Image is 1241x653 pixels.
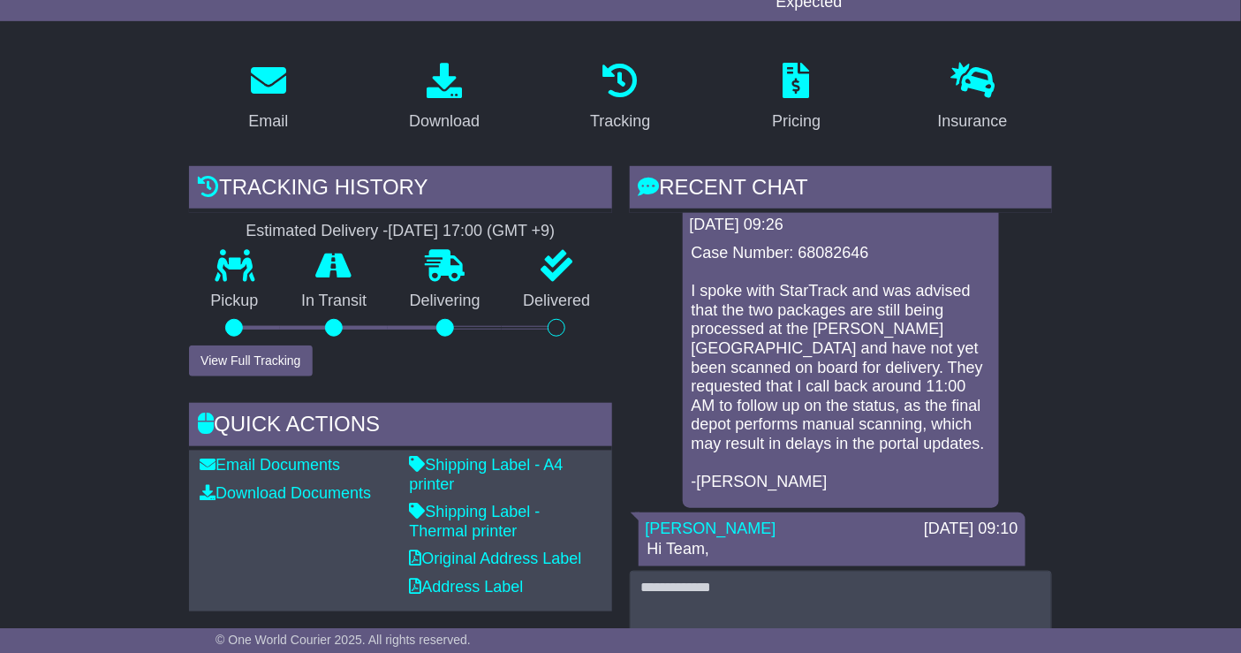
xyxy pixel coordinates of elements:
[248,110,288,133] div: Email
[189,403,611,451] div: Quick Actions
[189,222,611,241] div: Estimated Delivery -
[760,57,832,140] a: Pricing
[189,345,312,376] button: View Full Tracking
[690,216,992,235] div: [DATE] 09:26
[237,57,299,140] a: Email
[280,292,389,311] p: In Transit
[388,292,502,311] p: Delivering
[409,550,581,567] a: Original Address Label
[409,456,563,493] a: Shipping Label - A4 printer
[579,57,662,140] a: Tracking
[200,456,340,474] a: Email Documents
[927,57,1019,140] a: Insurance
[692,244,990,492] p: Case Number: 68082646 I spoke with StarTrack and was advised that the two packages are still bein...
[630,166,1052,214] div: RECENT CHAT
[189,166,611,214] div: Tracking history
[216,633,471,647] span: © One World Courier 2025. All rights reserved.
[397,57,491,140] a: Download
[646,520,776,537] a: [PERSON_NAME]
[409,503,540,540] a: Shipping Label - Thermal printer
[938,110,1008,133] div: Insurance
[388,222,555,241] div: [DATE] 17:00 (GMT +9)
[409,578,523,596] a: Address Label
[189,292,280,311] p: Pickup
[502,292,612,311] p: Delivered
[409,110,480,133] div: Download
[772,110,821,133] div: Pricing
[924,520,1018,539] div: [DATE] 09:10
[200,484,371,502] a: Download Documents
[590,110,650,133] div: Tracking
